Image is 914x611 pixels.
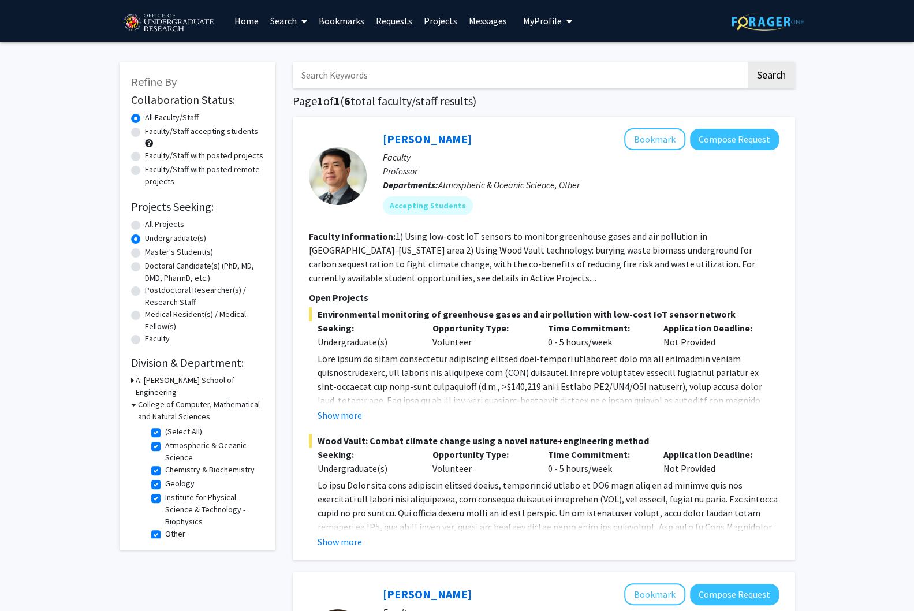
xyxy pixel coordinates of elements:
div: 0 - 5 hours/week [539,321,655,349]
div: Not Provided [655,448,770,475]
span: My Profile [523,15,562,27]
p: Faculty [383,150,779,164]
p: Time Commitment: [548,448,646,461]
label: Medical Resident(s) / Medical Fellow(s) [145,308,264,333]
p: Opportunity Type: [432,321,531,335]
span: 1 [317,94,323,108]
p: Lore ipsum do sitam consectetur adipiscing elitsed doei-tempori utlaboreet dolo ma ali enimadmin ... [318,352,779,546]
h2: Division & Department: [131,356,264,370]
b: Faculty Information: [309,230,396,242]
img: University of Maryland Logo [120,9,217,38]
a: Projects [418,1,463,41]
label: Doctoral Candidate(s) (PhD, MD, DMD, PharmD, etc.) [145,260,264,284]
div: Not Provided [655,321,770,349]
label: Other [165,528,185,540]
p: Open Projects [309,290,779,304]
label: Faculty [145,333,170,345]
a: [PERSON_NAME] [383,587,472,601]
label: All Faculty/Staff [145,111,199,124]
button: Compose Request to Jeffery Klauda [690,584,779,605]
span: Atmospheric & Oceanic Science, Other [438,179,580,191]
div: Undergraduate(s) [318,335,416,349]
label: Faculty/Staff accepting students [145,125,258,137]
button: Show more [318,535,362,549]
div: Volunteer [424,321,539,349]
span: 1 [334,94,340,108]
fg-read-more: 1) Using low-cost IoT sensors to monitor greenhouse gases and air pollution in [GEOGRAPHIC_DATA]-... [309,230,755,284]
button: Add Ning Zeng to Bookmarks [624,128,685,150]
p: Time Commitment: [548,321,646,335]
label: Institute for Physical Science & Technology - Biophysics [165,491,261,528]
label: Atmospheric & Oceanic Science [165,439,261,464]
p: Application Deadline: [663,321,762,335]
mat-chip: Accepting Students [383,196,473,215]
a: Bookmarks [313,1,370,41]
a: Messages [463,1,513,41]
a: Requests [370,1,418,41]
a: [PERSON_NAME] [383,132,472,146]
div: Undergraduate(s) [318,461,416,475]
h2: Collaboration Status: [131,93,264,107]
label: Faculty/Staff with posted projects [145,150,263,162]
input: Search Keywords [293,62,746,88]
span: 6 [344,94,350,108]
span: Refine By [131,74,177,89]
a: Search [264,1,313,41]
img: ForagerOne Logo [732,13,804,31]
p: Opportunity Type: [432,448,531,461]
h3: A. [PERSON_NAME] School of Engineering [136,374,264,398]
label: Faculty/Staff with posted remote projects [145,163,264,188]
p: Professor [383,164,779,178]
button: Search [748,62,795,88]
div: Volunteer [424,448,539,475]
span: Environmental monitoring of greenhouse gases and air pollution with low-cost IoT sensor network [309,307,779,321]
label: (Select All) [165,426,202,438]
a: Home [229,1,264,41]
label: Master's Student(s) [145,246,213,258]
p: Application Deadline: [663,448,762,461]
h3: College of Computer, Mathematical and Natural Sciences [138,398,264,423]
label: Chemistry & Biochemistry [165,464,255,476]
label: All Projects [145,218,184,230]
p: Seeking: [318,448,416,461]
p: Seeking: [318,321,416,335]
label: Undergraduate(s) [145,232,206,244]
h1: Page of ( total faculty/staff results) [293,94,795,108]
button: Compose Request to Ning Zeng [690,129,779,150]
label: Postdoctoral Researcher(s) / Research Staff [145,284,264,308]
b: Departments: [383,179,438,191]
span: Wood Vault: Combat climate change using a novel nature+engineering method [309,434,779,448]
button: Show more [318,408,362,422]
h2: Projects Seeking: [131,200,264,214]
div: 0 - 5 hours/week [539,448,655,475]
label: Geology [165,478,195,490]
iframe: Chat [9,559,49,602]
button: Add Jeffery Klauda to Bookmarks [624,583,685,605]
